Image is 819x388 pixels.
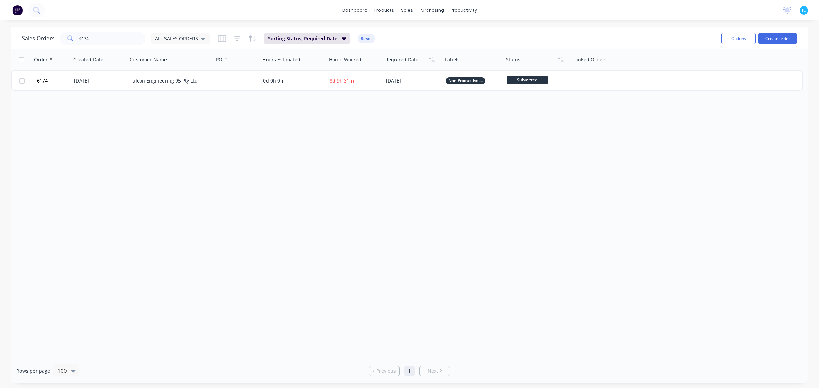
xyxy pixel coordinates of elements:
a: Previous page [369,368,399,374]
button: Non Productive Tasks [446,77,485,84]
div: productivity [447,5,480,15]
div: Linked Orders [574,56,607,63]
div: Required Date [385,56,418,63]
span: ALL SALES ORDERS [155,35,198,42]
a: Next page [420,368,450,374]
span: Rows per page [16,368,50,374]
div: 0d 0h 0m [263,77,321,84]
span: Next [428,368,438,374]
span: JC [802,7,806,13]
div: Status [506,56,520,63]
div: Order # [34,56,52,63]
input: Search... [79,32,146,45]
button: Options [721,33,756,44]
button: Sorting:Status, Required Date [264,33,350,44]
img: Factory [12,5,23,15]
div: Hours Worked [329,56,361,63]
span: Submitted [507,76,548,84]
div: products [371,5,398,15]
h1: Sales Orders [22,35,55,42]
div: [DATE] [386,77,440,84]
ul: Pagination [366,366,453,376]
div: Falcon Engineering 95 Pty Ltd [130,77,207,84]
div: Customer Name [130,56,167,63]
button: Reset [358,34,375,43]
div: purchasing [416,5,447,15]
a: dashboard [339,5,371,15]
span: 8d 9h 31m [330,77,354,84]
div: Hours Estimated [262,56,300,63]
div: [DATE] [74,77,125,84]
button: 6174 [35,71,74,91]
span: Non Productive Tasks [448,77,483,84]
div: PO # [216,56,227,63]
span: Previous [376,368,396,374]
span: 6174 [37,77,48,84]
div: Created Date [73,56,103,63]
a: Page 1 is your current page [404,366,415,376]
div: sales [398,5,416,15]
div: Labels [445,56,460,63]
button: Create order [758,33,797,44]
span: Sorting: Status, Required Date [268,35,337,42]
